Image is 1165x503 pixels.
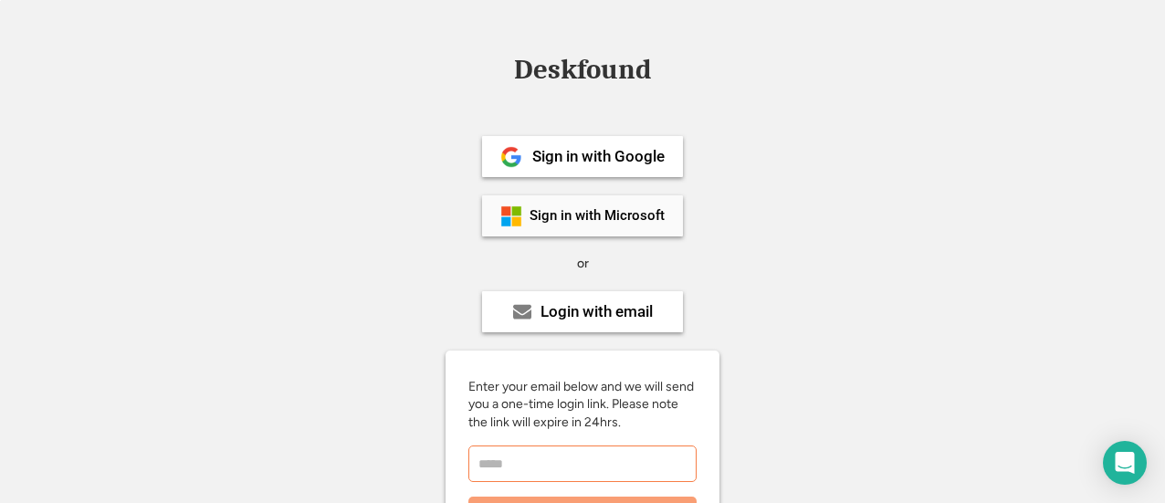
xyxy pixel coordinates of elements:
div: Login with email [541,304,653,320]
img: 1024px-Google__G__Logo.svg.png [500,146,522,168]
div: Sign in with Microsoft [530,209,665,223]
div: Deskfound [505,56,660,84]
img: ms-symbollockup_mssymbol_19.png [500,205,522,227]
div: Enter your email below and we will send you a one-time login link. Please note the link will expi... [468,378,697,432]
div: Open Intercom Messenger [1103,441,1147,485]
div: Sign in with Google [532,149,665,164]
div: or [577,255,589,273]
